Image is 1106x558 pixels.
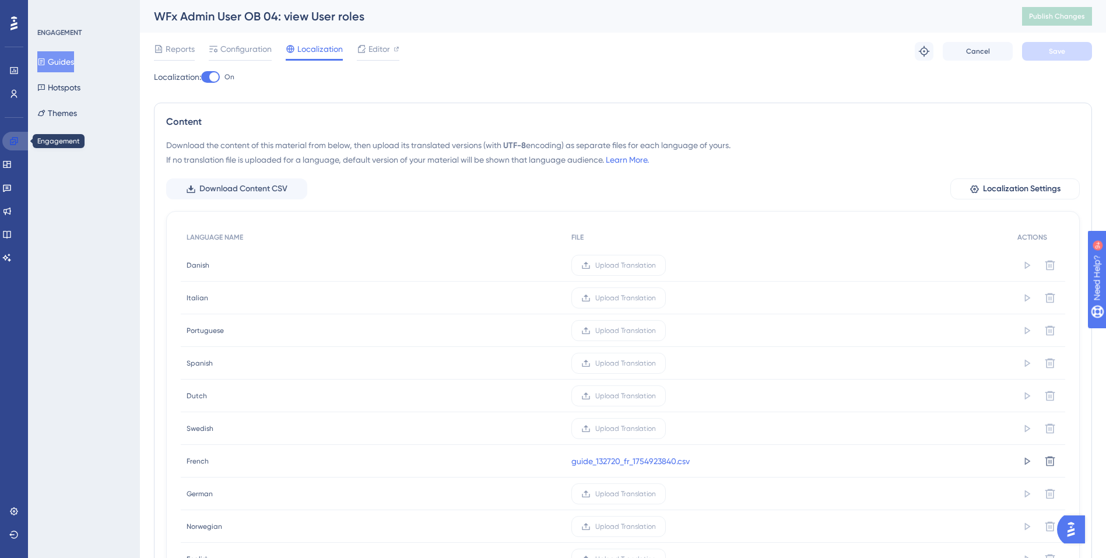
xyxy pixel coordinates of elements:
[297,42,343,56] span: Localization
[950,178,1080,199] button: Localization Settings
[595,261,656,270] span: Upload Translation
[571,454,690,468] a: guide_132720_fr_1754923840.csv
[154,70,1092,84] div: Localization:
[943,42,1013,61] button: Cancel
[503,141,526,150] span: UTF-8
[187,489,213,499] span: German
[166,115,1080,129] div: Content
[199,182,287,196] span: Download Content CSV
[595,522,656,531] span: Upload Translation
[595,391,656,401] span: Upload Translation
[595,326,656,335] span: Upload Translation
[187,293,208,303] span: Italian
[166,178,307,199] button: Download Content CSV
[1049,47,1065,56] span: Save
[79,6,86,15] div: 9+
[595,359,656,368] span: Upload Translation
[187,522,222,531] span: Norwegian
[187,326,224,335] span: Portuguese
[37,77,80,98] button: Hotspots
[224,72,234,82] span: On
[187,424,213,433] span: Swedish
[368,42,390,56] span: Editor
[606,155,649,164] a: Learn More.
[37,51,74,72] button: Guides
[187,359,213,368] span: Spanish
[187,233,243,242] span: LANGUAGE NAME
[1022,7,1092,26] button: Publish Changes
[595,293,656,303] span: Upload Translation
[166,138,1080,167] div: Download the content of this material from below, then upload its translated versions (with encod...
[1017,233,1047,242] span: ACTIONS
[27,3,73,17] span: Need Help?
[154,8,993,24] div: WFx Admin User OB 04: view User roles
[37,103,77,124] button: Themes
[595,424,656,433] span: Upload Translation
[1057,512,1092,547] iframe: UserGuiding AI Assistant Launcher
[220,42,272,56] span: Configuration
[1022,42,1092,61] button: Save
[966,47,990,56] span: Cancel
[166,42,195,56] span: Reports
[187,391,207,401] span: Dutch
[37,28,82,37] div: ENGAGEMENT
[187,457,209,466] span: French
[1029,12,1085,21] span: Publish Changes
[983,182,1061,196] span: Localization Settings
[595,489,656,499] span: Upload Translation
[187,261,209,270] span: Danish
[571,233,584,242] span: FILE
